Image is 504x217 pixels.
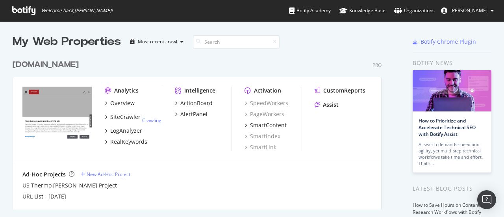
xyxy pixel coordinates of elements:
[477,190,496,209] div: Open Intercom Messenger
[142,117,161,124] a: Crawling
[450,7,487,14] span: Kailash Seyyadri
[105,110,161,124] a: SiteCrawler- Crawling
[110,113,141,121] div: SiteCrawler
[22,87,92,143] img: thermofisher.com
[22,171,66,178] div: Ad-Hoc Projects
[419,141,485,167] div: AI search demands speed and agility, yet multi-step technical workflows take time and effort. Tha...
[315,101,339,109] a: Assist
[110,138,147,146] div: RealKeywords
[110,99,135,107] div: Overview
[245,110,284,118] a: PageWorkers
[22,193,66,200] a: URL List - [DATE]
[180,99,213,107] div: ActionBoard
[323,87,365,95] div: CustomReports
[41,7,113,14] span: Welcome back, [PERSON_NAME] !
[114,87,139,95] div: Analytics
[22,182,117,189] a: US Thermo [PERSON_NAME] Project
[105,138,147,146] a: RealKeywords
[245,132,280,140] a: SmartIndex
[413,59,491,67] div: Botify news
[250,121,287,129] div: SmartContent
[127,35,187,48] button: Most recent crawl
[105,127,142,135] a: LogAnalyzer
[13,50,388,210] div: grid
[13,59,82,70] a: [DOMAIN_NAME]
[180,110,208,118] div: AlertPanel
[289,7,331,15] div: Botify Academy
[175,110,208,118] a: AlertPanel
[394,7,435,15] div: Organizations
[142,110,161,124] div: -
[138,39,177,44] div: Most recent crawl
[110,127,142,135] div: LogAnalyzer
[184,87,215,95] div: Intelligence
[339,7,385,15] div: Knowledge Base
[413,38,476,46] a: Botify Chrome Plugin
[87,171,130,178] div: New Ad-Hoc Project
[413,70,491,111] img: How to Prioritize and Accelerate Technical SEO with Botify Assist
[419,117,476,137] a: How to Prioritize and Accelerate Technical SEO with Botify Assist
[254,87,281,95] div: Activation
[245,99,288,107] a: SpeedWorkers
[435,4,500,17] button: [PERSON_NAME]
[245,143,276,151] a: SmartLink
[315,87,365,95] a: CustomReports
[105,99,135,107] a: Overview
[421,38,476,46] div: Botify Chrome Plugin
[323,101,339,109] div: Assist
[245,121,287,129] a: SmartContent
[13,59,79,70] div: [DOMAIN_NAME]
[175,99,213,107] a: ActionBoard
[193,35,280,49] input: Search
[81,171,130,178] a: New Ad-Hoc Project
[372,62,382,69] div: Pro
[13,34,121,50] div: My Web Properties
[413,184,491,193] div: Latest Blog Posts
